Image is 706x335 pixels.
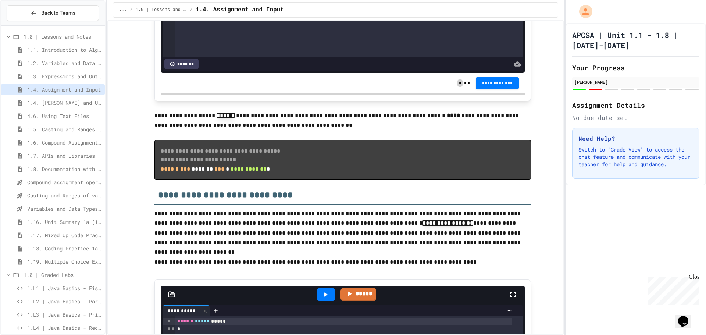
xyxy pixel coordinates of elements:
span: 1.2. Variables and Data Types [27,59,102,67]
div: [PERSON_NAME] [574,79,697,85]
iframe: chat widget [675,306,699,328]
span: 1.18. Coding Practice 1a (1.1-1.6) [27,245,102,252]
div: Chat with us now!Close [3,3,51,47]
span: Casting and Ranges of variables - Quiz [27,192,102,199]
span: 1.7. APIs and Libraries [27,152,102,160]
span: 1.4. Assignment and Input [27,86,102,93]
h2: Assignment Details [572,100,699,110]
span: 4.6. Using Text Files [27,112,102,120]
button: Back to Teams [7,5,99,21]
span: 1.L3 | Java Basics - Printing Code Lab [27,311,102,318]
span: Variables and Data Types - Quiz [27,205,102,213]
span: 1.1. Introduction to Algorithms, Programming, and Compilers [27,46,102,54]
span: 1.L1 | Java Basics - Fish Lab [27,284,102,292]
span: 1.5. Casting and Ranges of Values [27,125,102,133]
span: ... [119,7,127,13]
span: 1.6. Compound Assignment Operators [27,139,102,146]
span: 1.L2 | Java Basics - Paragraphs Lab [27,297,102,305]
span: 1.16. Unit Summary 1a (1.1-1.6) [27,218,102,226]
span: / [190,7,193,13]
span: 1.4. Assignment and Input [196,6,284,14]
span: Back to Teams [41,9,75,17]
div: My Account [571,3,594,20]
p: Switch to "Grade View" to access the chat feature and communicate with your teacher for help and ... [578,146,693,168]
h3: Need Help? [578,134,693,143]
span: 1.3. Expressions and Output [New] [27,72,102,80]
h1: APCSA | Unit 1.1 - 1.8 | [DATE]-[DATE] [572,30,699,50]
span: 1.19. Multiple Choice Exercises for Unit 1a (1.1-1.6) [27,258,102,265]
span: 1.L4 | Java Basics - Rectangle Lab [27,324,102,332]
span: 1.17. Mixed Up Code Practice 1.1-1.6 [27,231,102,239]
div: No due date set [572,113,699,122]
span: 1.0 | Lessons and Notes [24,33,102,40]
span: 1.4. [PERSON_NAME] and User Input [27,99,102,107]
span: / [130,7,132,13]
span: Compound assignment operators - Quiz [27,178,102,186]
span: 1.0 | Graded Labs [24,271,102,279]
span: 1.8. Documentation with Comments and Preconditions [27,165,102,173]
h2: Your Progress [572,63,699,73]
iframe: chat widget [645,274,699,305]
span: 1.0 | Lessons and Notes [136,7,187,13]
